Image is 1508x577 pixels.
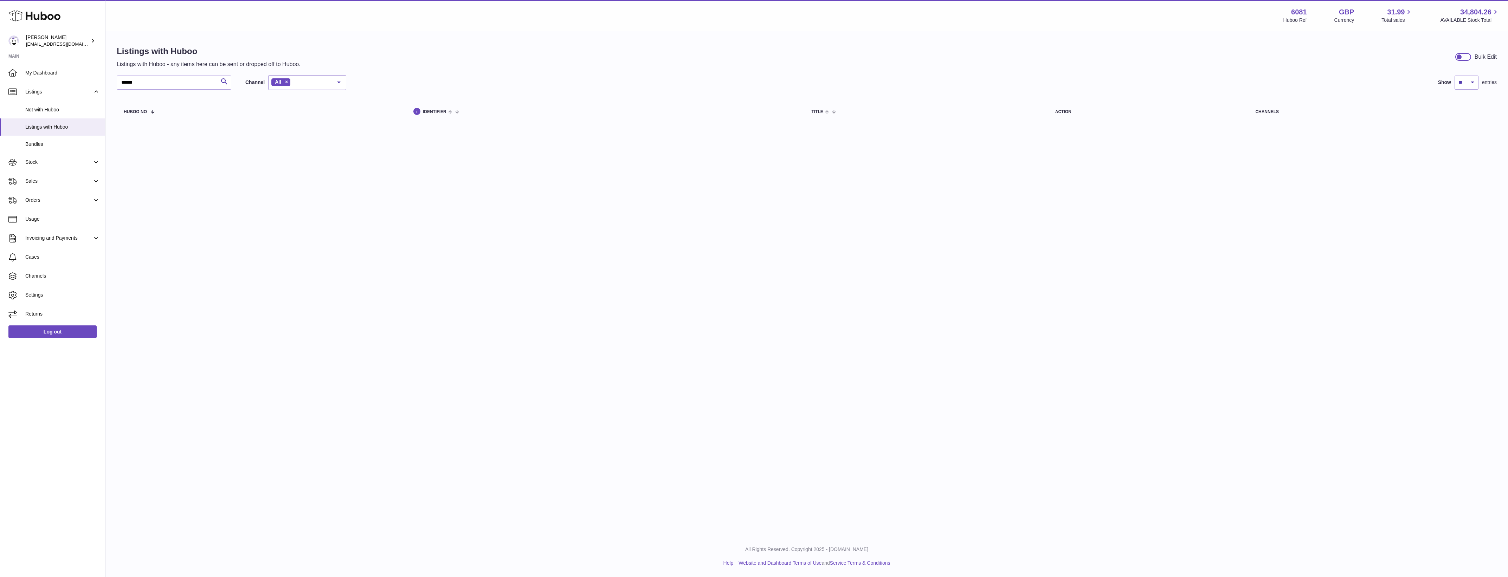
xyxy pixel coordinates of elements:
span: Settings [25,292,100,298]
label: Show [1438,79,1451,86]
span: Bundles [25,141,100,148]
span: [EMAIL_ADDRESS][DOMAIN_NAME] [26,41,103,47]
span: entries [1482,79,1497,86]
strong: GBP [1339,7,1354,17]
span: Cases [25,254,100,260]
span: Stock [25,159,92,166]
a: Service Terms & Conditions [830,560,890,566]
span: Invoicing and Payments [25,235,92,241]
a: Website and Dashboard Terms of Use [739,560,821,566]
a: 31.99 Total sales [1381,7,1413,24]
h1: Listings with Huboo [117,46,301,57]
div: [PERSON_NAME] [26,34,89,47]
li: and [736,560,890,566]
span: 31.99 [1387,7,1405,17]
span: AVAILABLE Stock Total [1440,17,1500,24]
span: Sales [25,178,92,184]
a: Log out [8,325,97,338]
a: 34,804.26 AVAILABLE Stock Total [1440,7,1500,24]
span: title [811,110,823,114]
p: All Rights Reserved. Copyright 2025 - [DOMAIN_NAME] [111,546,1502,553]
span: Not with Huboo [25,106,100,113]
span: Huboo no [124,110,147,114]
div: Currency [1334,17,1354,24]
span: My Dashboard [25,70,100,76]
span: 34,804.26 [1460,7,1491,17]
span: Usage [25,216,100,222]
a: Help [723,560,734,566]
div: Huboo Ref [1283,17,1307,24]
div: Bulk Edit [1475,53,1497,61]
div: action [1055,110,1242,114]
img: internalAdmin-6081@internal.huboo.com [8,35,19,46]
div: channels [1255,110,1490,114]
p: Listings with Huboo - any items here can be sent or dropped off to Huboo. [117,60,301,68]
label: Channel [245,79,265,86]
span: All [275,79,281,85]
strong: 6081 [1291,7,1307,17]
span: Channels [25,273,100,279]
span: Listings with Huboo [25,124,100,130]
span: Orders [25,197,92,203]
span: Listings [25,89,92,95]
span: identifier [423,110,446,114]
span: Total sales [1381,17,1413,24]
span: Returns [25,311,100,317]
